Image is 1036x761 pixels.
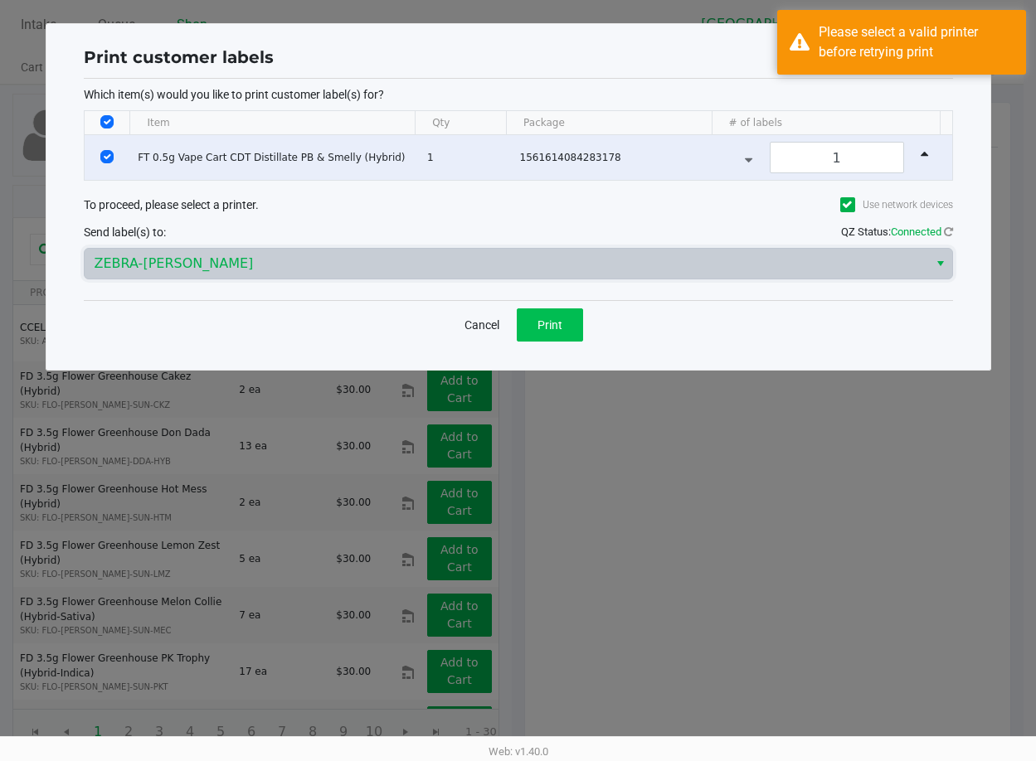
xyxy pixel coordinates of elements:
[537,318,562,332] span: Print
[95,254,918,274] span: ZEBRA-[PERSON_NAME]
[513,135,721,180] td: 1561614084283178
[84,87,953,102] p: Which item(s) would you like to print customer label(s) for?
[891,225,941,238] span: Connected
[420,135,513,180] td: 1
[415,111,506,135] th: Qty
[506,111,711,135] th: Package
[100,115,114,128] input: Select All Rows
[517,308,583,342] button: Print
[454,308,510,342] button: Cancel
[130,135,420,180] td: FT 0.5g Vape Cart CDT Distillate PB & Smelly (Hybrid)
[84,45,274,70] h1: Print customer labels
[129,111,415,135] th: Item
[819,22,1014,62] div: Please select a valid printer before retrying print
[840,197,953,212] label: Use network devices
[928,249,952,279] button: Select
[84,198,259,211] span: To proceed, please select a printer.
[712,111,940,135] th: # of labels
[841,225,953,238] span: QZ Status:
[84,225,166,239] span: Send label(s) to:
[100,150,114,163] input: Select Row
[489,745,548,758] span: Web: v1.40.0
[85,111,952,180] div: Data table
